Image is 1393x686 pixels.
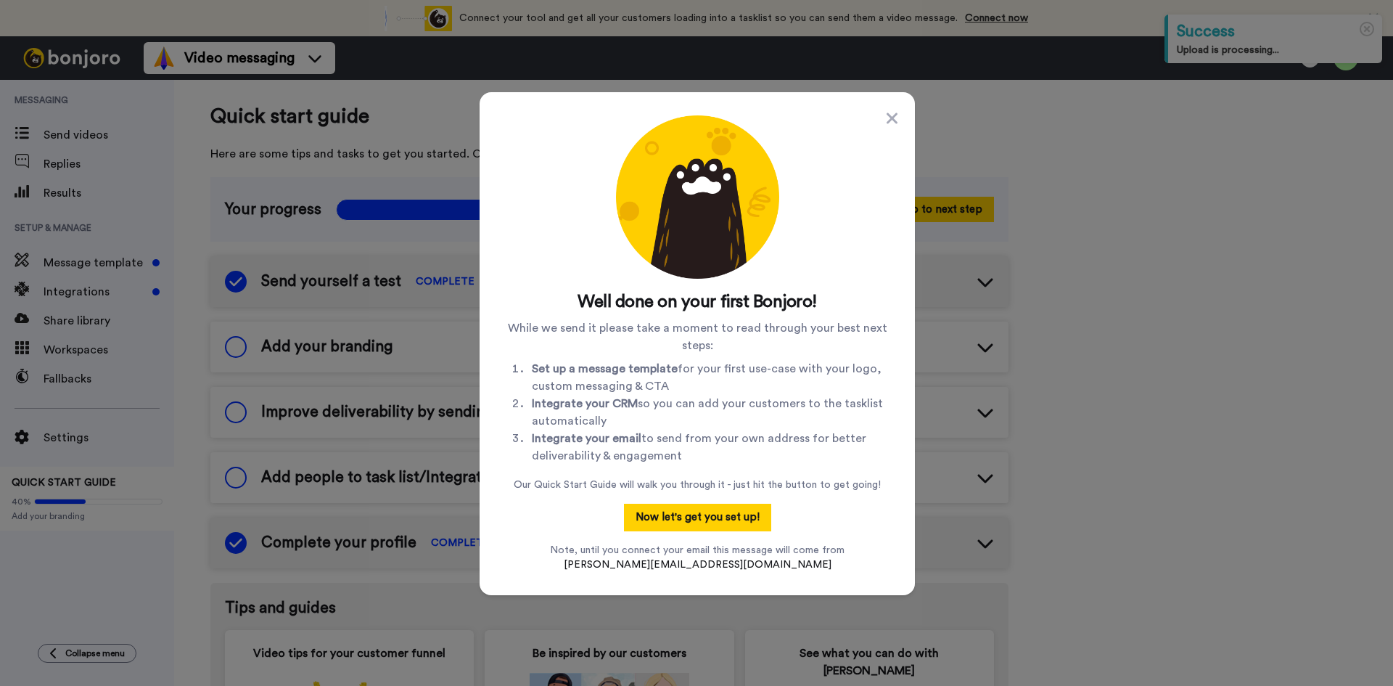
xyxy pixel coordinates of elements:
p: Our Quick Start Guide will walk you through it - just hit the button to get going! [514,478,881,492]
img: Congratulations [616,115,779,279]
span: [PERSON_NAME][EMAIL_ADDRESS][DOMAIN_NAME] [564,560,831,570]
li: so you can add your customers to the tasklist automatically [532,395,892,430]
b: Integrate your email [532,433,641,444]
h2: Well done on your first Bonjoro! [503,290,892,314]
p: Note, until you connect your email this message will come from [550,543,845,572]
button: Now let's get you set up! [624,504,771,531]
li: for your first use-case with your logo, custom messaging & CTA [532,360,892,395]
li: to send from your own address for better deliverability & engagement [532,430,892,465]
p: While we send it please take a moment to read through your best next steps: [503,319,892,354]
b: Integrate your CRM [532,398,638,409]
b: Set up a message template [532,363,678,375]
